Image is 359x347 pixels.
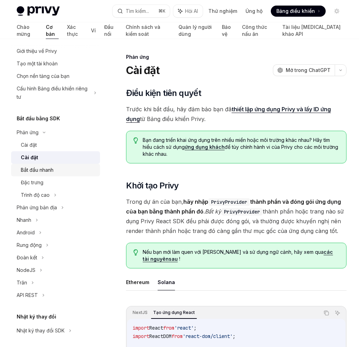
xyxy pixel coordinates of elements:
img: logo sáng [17,6,60,16]
a: Đặc trưng [11,176,100,189]
button: Ethereum [126,274,149,290]
font: Cài đặt [21,154,38,160]
a: Cơ bản [46,22,59,39]
a: Ủng hộ [245,8,262,15]
font: Tạo ứng dụng React [153,310,195,315]
a: Bắt đầu nhanh [11,164,100,176]
font: Điều kiện tiên quyết [126,88,201,98]
font: . [203,208,205,215]
a: Cài đặt [11,139,100,151]
font: Bắt đầu bằng SDK [17,115,60,121]
font: Phản ứng [126,54,149,60]
span: ; [194,325,197,331]
svg: Mẹo [133,249,138,256]
font: Trình độ cao [21,192,50,198]
font: Phản ứng [17,129,39,135]
span: ; [233,333,235,339]
span: ReactDOM [149,333,172,339]
span: 'react-dom/client' [183,333,233,339]
span: from [163,325,174,331]
font: Mở trong ChatGPT [286,67,331,73]
a: Bảo vệ [222,22,234,39]
font: Cài đặt [21,142,37,148]
font: Đoàn kết [17,255,37,260]
font: hãy nhập [183,198,208,205]
a: Chào mừng [17,22,37,39]
a: Bảng điều khiển [271,6,326,17]
a: Xác thực [67,22,83,39]
font: Nếu bạn mới làm quen với [PERSON_NAME] và sử dụng ngữ cảnh, hãy xem qua [143,249,324,255]
font: từ Bảng điều khiển Privy. [140,115,206,122]
span: from [172,333,183,339]
a: sau [169,256,178,262]
font: Ethereum [126,279,149,285]
button: Solana [158,274,175,290]
font: để tùy chỉnh hành vi của Privy cho các môi trường khác nhau. [143,144,338,157]
font: Android [17,229,35,235]
font: Bảo vệ [222,24,231,37]
font: Cơ bản [46,24,55,37]
font: ⌘ [158,8,162,14]
font: Solana [158,279,175,285]
font: Giới thiệu về Privy [17,48,57,54]
button: Tìm kiếm...⌘K [112,5,170,17]
a: Thử nghiệm [208,8,237,15]
a: ứng dụng khách [185,144,225,150]
font: ! [179,256,180,262]
font: Chính sách và kiểm soát [126,24,160,37]
font: Tạo một tài khoản [17,60,58,66]
font: Công thức nấu ăn [242,24,267,37]
font: Nhật ký thay đổi SDK [17,328,65,333]
button: Sao chép nội dung từ khối mã [322,308,331,317]
font: Cấu hình Bảng điều khiển riêng tư [17,86,87,100]
a: Chính sách và kiểm soát [126,22,170,39]
a: Đầu nối [104,22,118,39]
font: Trong dự án của bạn, [126,198,183,205]
font: NodeJS [17,267,35,273]
font: Xác thực [67,24,78,37]
font: Chọn nền tảng của bạn [17,73,69,79]
span: import [133,325,149,331]
font: Đầu nối [104,24,114,37]
svg: Mẹo [133,137,138,144]
font: Ví [91,27,96,33]
font: Nhanh [17,217,31,223]
button: Mở trong ChatGPT [273,64,335,76]
a: Quản lý người dùng [178,22,214,39]
font: Bắt đầu nhanh [21,167,53,173]
a: Cài đặt [11,151,100,164]
font: Rung động [17,242,42,248]
a: Ví [91,22,96,39]
font: Tài liệu [MEDICAL_DATA] khảo API [282,24,341,37]
code: PrivyProvider [221,208,263,216]
font: Đặc trưng [21,179,43,185]
font: Bạn đang triển khai ứng dụng trên nhiều miền hoặc môi trường khác nhau? Hãy tìm hiểu cách sử dụng [143,137,330,150]
span: 'react' [174,325,194,331]
font: Quản lý người dùng [178,24,212,37]
font: K [162,8,166,14]
font: Cài đặt [126,64,159,76]
button: Hỏi AI [333,308,342,317]
button: Hỏi AI [173,5,203,17]
font: Ủng hộ [245,8,262,14]
font: NextJS [133,310,148,315]
font: Chào mừng [17,24,30,37]
font: Hỏi AI [185,8,198,14]
button: Chuyển đổi chế độ tối [331,6,342,17]
a: Tạo một tài khoản [11,57,100,70]
span: import [133,333,149,339]
font: Khởi tạo Privy [126,180,179,191]
font: Phản ứng bản địa [17,204,57,210]
font: API REST [17,292,38,298]
font: Bảng điều khiển [276,8,315,14]
a: Tài liệu [MEDICAL_DATA] khảo API [282,22,342,39]
font: Trăn [17,280,27,285]
a: Chọn nền tảng của bạn [11,70,100,82]
font: Thử nghiệm [208,8,237,14]
a: Công thức nấu ăn [242,22,274,39]
span: React [149,325,163,331]
code: PrivyProvider [208,198,250,206]
font: Bất kỳ [205,208,221,215]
